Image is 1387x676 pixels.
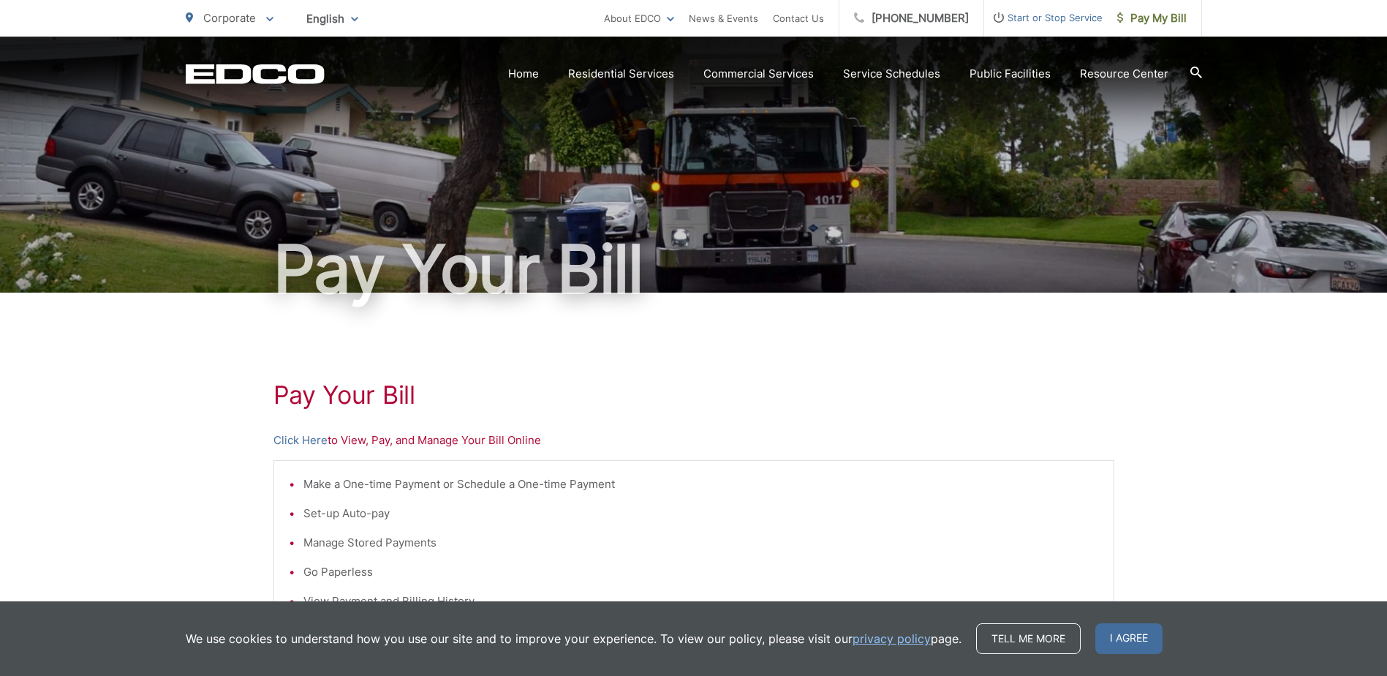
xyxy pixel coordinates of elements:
[273,432,1114,449] p: to View, Pay, and Manage Your Bill Online
[1095,623,1163,654] span: I agree
[1117,10,1187,27] span: Pay My Bill
[186,233,1202,306] h1: Pay Your Bill
[604,10,674,27] a: About EDCO
[186,64,325,84] a: EDCD logo. Return to the homepage.
[273,432,328,449] a: Click Here
[186,630,961,647] p: We use cookies to understand how you use our site and to improve your experience. To view our pol...
[303,534,1099,552] li: Manage Stored Payments
[303,563,1099,581] li: Go Paperless
[203,11,256,25] span: Corporate
[1080,65,1168,83] a: Resource Center
[303,476,1099,493] li: Make a One-time Payment or Schedule a One-time Payment
[773,10,824,27] a: Contact Us
[295,6,369,31] span: English
[689,10,758,27] a: News & Events
[970,65,1051,83] a: Public Facilities
[976,623,1081,654] a: Tell me more
[568,65,674,83] a: Residential Services
[853,630,931,647] a: privacy policy
[703,65,814,83] a: Commercial Services
[303,593,1099,610] li: View Payment and Billing History
[273,380,1114,410] h1: Pay Your Bill
[843,65,940,83] a: Service Schedules
[303,505,1099,522] li: Set-up Auto-pay
[508,65,539,83] a: Home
